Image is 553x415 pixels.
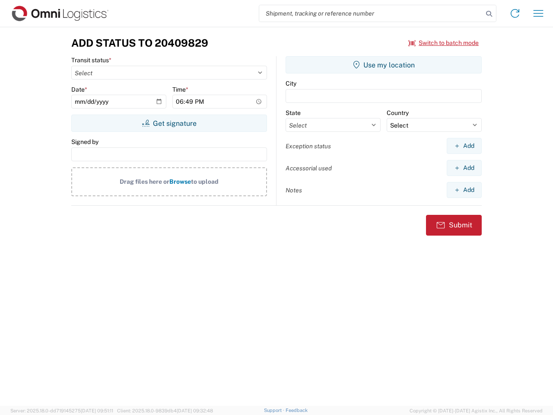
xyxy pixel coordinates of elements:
[286,408,308,413] a: Feedback
[408,36,479,50] button: Switch to batch mode
[191,178,219,185] span: to upload
[286,56,482,73] button: Use my location
[10,408,113,413] span: Server: 2025.18.0-dd719145275
[410,407,543,415] span: Copyright © [DATE]-[DATE] Agistix Inc., All Rights Reserved
[286,142,331,150] label: Exception status
[117,408,213,413] span: Client: 2025.18.0-9839db4
[81,408,113,413] span: [DATE] 09:51:11
[286,80,296,87] label: City
[447,138,482,154] button: Add
[286,186,302,194] label: Notes
[447,182,482,198] button: Add
[286,109,301,117] label: State
[177,408,213,413] span: [DATE] 09:32:48
[120,178,169,185] span: Drag files here or
[259,5,483,22] input: Shipment, tracking or reference number
[172,86,188,93] label: Time
[169,178,191,185] span: Browse
[71,37,208,49] h3: Add Status to 20409829
[286,164,332,172] label: Accessorial used
[447,160,482,176] button: Add
[71,56,111,64] label: Transit status
[71,86,87,93] label: Date
[71,115,267,132] button: Get signature
[387,109,409,117] label: Country
[264,408,286,413] a: Support
[426,215,482,236] button: Submit
[71,138,99,146] label: Signed by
